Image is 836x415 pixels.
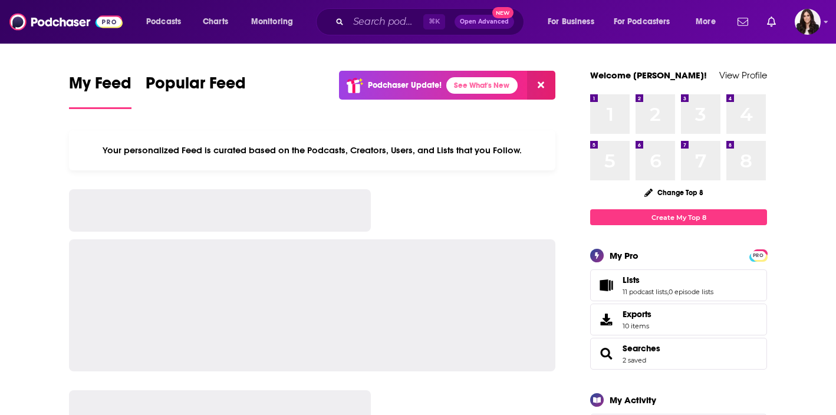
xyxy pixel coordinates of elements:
[69,130,555,170] div: Your personalized Feed is curated based on the Podcasts, Creators, Users, and Lists that you Follow.
[590,269,767,301] span: Lists
[623,288,667,296] a: 11 podcast lists
[594,311,618,328] span: Exports
[590,338,767,370] span: Searches
[203,14,228,30] span: Charts
[348,12,423,31] input: Search podcasts, credits, & more...
[251,14,293,30] span: Monitoring
[667,288,669,296] span: ,
[614,14,670,30] span: For Podcasters
[492,7,514,18] span: New
[623,275,713,285] a: Lists
[795,9,821,35] button: Show profile menu
[623,309,651,320] span: Exports
[623,322,651,330] span: 10 items
[594,345,618,362] a: Searches
[460,19,509,25] span: Open Advanced
[751,251,765,259] a: PRO
[610,250,638,261] div: My Pro
[594,277,618,294] a: Lists
[696,14,716,30] span: More
[69,73,131,100] span: My Feed
[243,12,308,31] button: open menu
[733,12,753,32] a: Show notifications dropdown
[751,251,765,260] span: PRO
[138,12,196,31] button: open menu
[146,73,246,100] span: Popular Feed
[687,12,730,31] button: open menu
[69,73,131,109] a: My Feed
[368,80,442,90] p: Podchaser Update!
[795,9,821,35] span: Logged in as RebeccaShapiro
[9,11,123,33] img: Podchaser - Follow, Share and Rate Podcasts
[610,394,656,406] div: My Activity
[446,77,518,94] a: See What's New
[195,12,235,31] a: Charts
[762,12,781,32] a: Show notifications dropdown
[590,70,707,81] a: Welcome [PERSON_NAME]!
[719,70,767,81] a: View Profile
[637,185,710,200] button: Change Top 8
[590,304,767,335] a: Exports
[623,356,646,364] a: 2 saved
[146,14,181,30] span: Podcasts
[606,12,687,31] button: open menu
[327,8,535,35] div: Search podcasts, credits, & more...
[539,12,609,31] button: open menu
[623,275,640,285] span: Lists
[455,15,514,29] button: Open AdvancedNew
[548,14,594,30] span: For Business
[423,14,445,29] span: ⌘ K
[590,209,767,225] a: Create My Top 8
[623,343,660,354] a: Searches
[669,288,713,296] a: 0 episode lists
[146,73,246,109] a: Popular Feed
[795,9,821,35] img: User Profile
